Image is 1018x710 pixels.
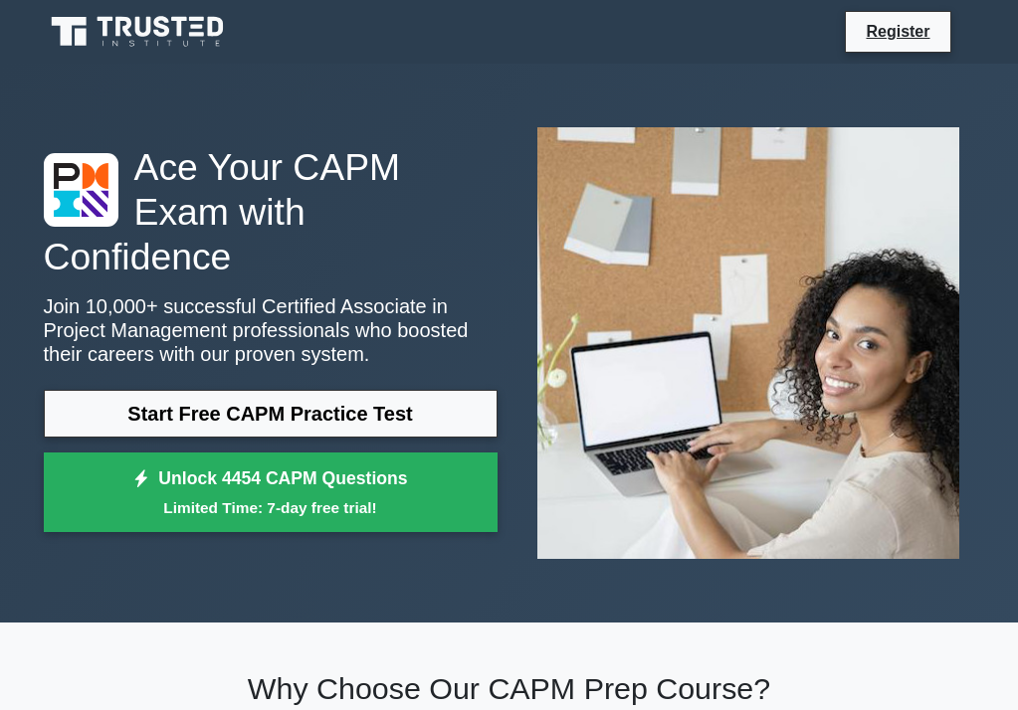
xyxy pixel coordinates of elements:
[44,145,498,278] h1: Ace Your CAPM Exam with Confidence
[44,452,498,532] a: Unlock 4454 CAPM QuestionsLimited Time: 7-day free trial!
[44,294,498,366] p: Join 10,000+ successful Certified Associate in Project Management professionals who boosted their...
[854,19,941,44] a: Register
[69,496,473,519] small: Limited Time: 7-day free trial!
[44,670,975,706] h2: Why Choose Our CAPM Prep Course?
[44,390,498,438] a: Start Free CAPM Practice Test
